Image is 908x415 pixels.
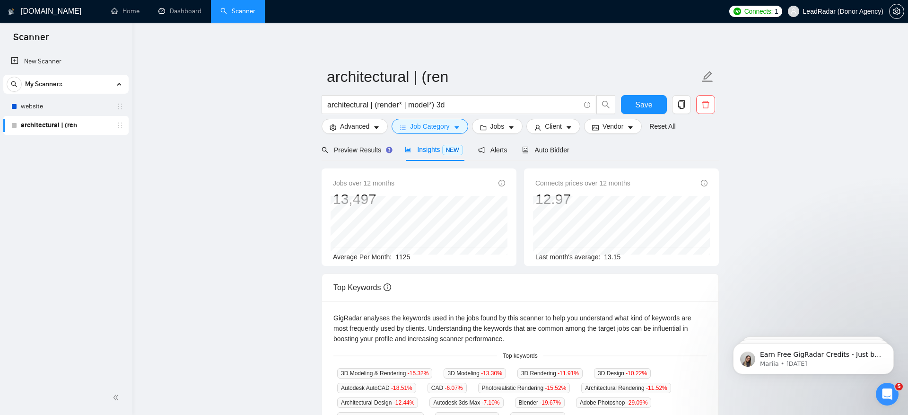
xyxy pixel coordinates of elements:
[597,100,615,109] span: search
[517,368,583,379] span: 3D Rendering
[719,323,908,389] iframe: Intercom notifications message
[508,124,515,131] span: caret-down
[482,399,500,406] span: -7.10 %
[490,121,505,132] span: Jobs
[876,383,899,406] iframe: Intercom live chat
[696,95,715,114] button: delete
[621,95,667,114] button: Save
[405,146,463,153] span: Insights
[220,7,255,15] a: searchScanner
[116,103,124,110] span: holder
[545,385,567,391] span: -15.52 %
[535,190,630,208] div: 12.97
[8,4,15,19] img: logo
[584,119,642,134] button: idcardVendorcaret-down
[478,147,485,153] span: notification
[646,385,667,391] span: -11.52 %
[895,383,903,390] span: 5
[522,146,569,154] span: Auto Bidder
[697,100,715,109] span: delete
[116,122,124,129] span: holder
[327,65,699,88] input: Scanner name...
[3,52,129,71] li: New Scanner
[158,7,201,15] a: dashboardDashboard
[733,8,741,15] img: upwork-logo.png
[480,124,487,131] span: folder
[672,100,690,109] span: copy
[566,124,572,131] span: caret-down
[21,97,111,116] a: website
[498,180,505,186] span: info-circle
[790,8,797,15] span: user
[322,147,328,153] span: search
[393,399,415,406] span: -12.44 %
[472,119,523,134] button: folderJobscaret-down
[558,370,579,377] span: -11.91 %
[478,383,570,393] span: Photorealistic Rendering
[478,146,507,154] span: Alerts
[454,124,460,131] span: caret-down
[584,102,590,108] span: info-circle
[337,397,418,408] span: Architectural Design
[515,397,565,408] span: Blender
[635,99,652,111] span: Save
[672,95,691,114] button: copy
[333,253,392,261] span: Average Per Month:
[7,81,21,88] span: search
[627,124,634,131] span: caret-down
[113,393,122,402] span: double-left
[442,145,463,155] span: NEW
[627,399,648,406] span: -29.09 %
[481,370,502,377] span: -13.30 %
[522,147,529,153] span: robot
[322,146,390,154] span: Preview Results
[701,180,707,186] span: info-circle
[322,119,388,134] button: settingAdvancedcaret-down
[701,71,714,83] span: edit
[7,77,22,92] button: search
[429,397,503,408] span: Autodesk 3ds Max
[445,385,463,391] span: -6.07 %
[626,370,647,377] span: -10.22 %
[594,368,651,379] span: 3D Design
[21,116,111,135] a: architectural | (ren
[333,313,707,344] div: GigRadar analyses the keywords used in the jobs found by this scanner to help you understand what...
[592,124,599,131] span: idcard
[392,119,468,134] button: barsJob Categorycaret-down
[535,178,630,188] span: Connects prices over 12 months
[649,121,675,132] a: Reset All
[391,385,412,391] span: -18.51 %
[6,30,56,50] span: Scanner
[534,124,541,131] span: user
[889,4,904,19] button: setting
[337,368,432,379] span: 3D Modeling & Rendering
[604,253,620,261] span: 13.15
[11,52,121,71] a: New Scanner
[775,6,778,17] span: 1
[444,368,506,379] span: 3D Modeling
[889,8,904,15] a: setting
[327,99,580,111] input: Search Freelance Jobs...
[400,124,406,131] span: bars
[385,146,393,154] div: Tooltip anchor
[526,119,580,134] button: userClientcaret-down
[540,399,561,406] span: -19.67 %
[373,124,380,131] span: caret-down
[3,75,129,135] li: My Scanners
[330,124,336,131] span: setting
[384,283,391,291] span: info-circle
[111,7,140,15] a: homeHome
[602,121,623,132] span: Vendor
[25,75,62,94] span: My Scanners
[497,352,543,361] span: Top keywords
[744,6,773,17] span: Connects:
[405,146,411,153] span: area-chart
[395,253,410,261] span: 1125
[596,95,615,114] button: search
[576,397,651,408] span: Adobe Photoshop
[333,178,394,188] span: Jobs over 12 months
[337,383,416,393] span: Autodesk AutoCAD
